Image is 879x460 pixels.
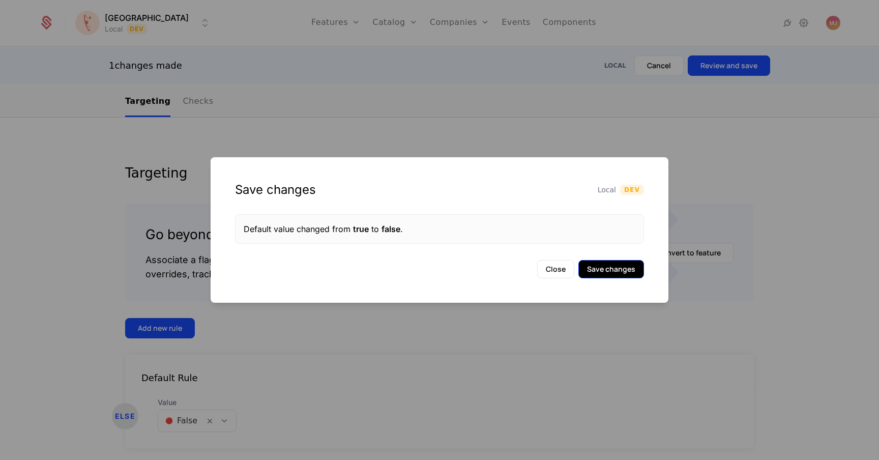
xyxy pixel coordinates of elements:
span: Dev [620,185,644,195]
div: Save changes [235,182,316,198]
span: false [382,224,400,234]
button: Close [537,260,574,278]
button: Save changes [578,260,644,278]
div: Default value changed from to . [244,223,635,235]
span: Local [598,185,616,195]
span: true [353,224,369,234]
